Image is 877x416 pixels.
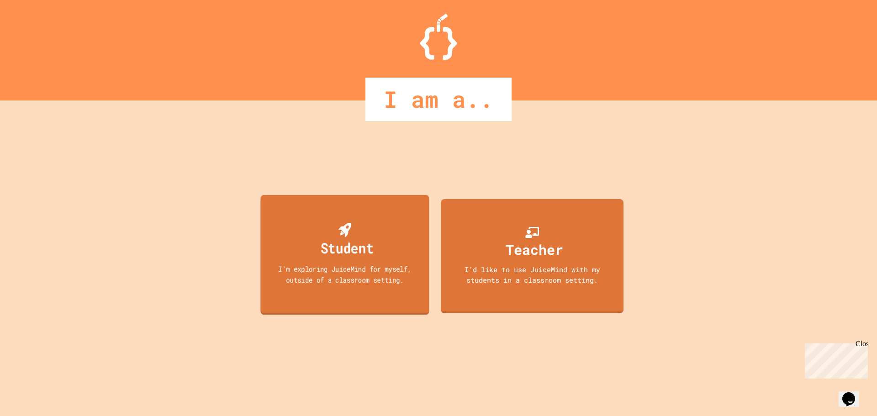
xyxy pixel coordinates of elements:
div: I am a.. [365,78,512,121]
iframe: chat widget [839,379,868,407]
div: Student [320,237,373,258]
div: Teacher [506,239,563,260]
img: Logo.svg [420,14,457,60]
iframe: chat widget [801,340,868,379]
div: I'd like to use JuiceMind with my students in a classroom setting. [450,264,614,285]
div: I'm exploring JuiceMind for myself, outside of a classroom setting. [269,263,421,285]
div: Chat with us now!Close [4,4,63,58]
